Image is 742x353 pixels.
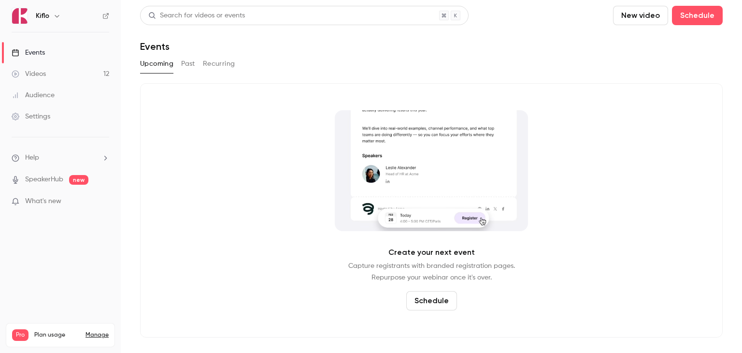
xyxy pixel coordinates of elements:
[348,260,515,283] p: Capture registrants with branded registration pages. Repurpose your webinar once it's over.
[12,329,29,341] span: Pro
[140,56,173,72] button: Upcoming
[36,11,49,21] h6: Kiflo
[148,11,245,21] div: Search for videos or events
[69,175,88,185] span: new
[98,197,109,206] iframe: Noticeable Trigger
[181,56,195,72] button: Past
[12,48,45,58] div: Events
[34,331,80,339] span: Plan usage
[86,331,109,339] a: Manage
[140,41,170,52] h1: Events
[12,90,55,100] div: Audience
[388,247,475,258] p: Create your next event
[203,56,235,72] button: Recurring
[613,6,668,25] button: New video
[25,175,63,185] a: SpeakerHub
[12,8,28,24] img: Kiflo
[25,196,61,206] span: What's new
[12,69,46,79] div: Videos
[12,153,109,163] li: help-dropdown-opener
[672,6,723,25] button: Schedule
[25,153,39,163] span: Help
[12,112,50,121] div: Settings
[406,291,457,310] button: Schedule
